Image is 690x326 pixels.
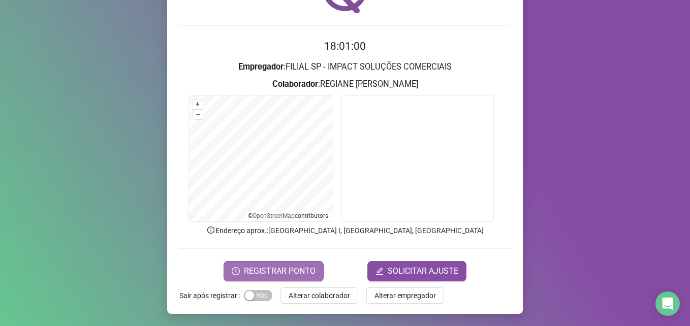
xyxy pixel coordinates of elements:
[655,291,680,316] div: Open Intercom Messenger
[375,267,384,275] span: edit
[179,78,511,91] h3: : REGIANE [PERSON_NAME]
[324,40,366,52] time: 18:01:00
[238,62,284,72] strong: Empregador
[193,110,203,119] button: –
[248,212,330,219] li: © contributors.
[179,287,244,304] label: Sair após registrar
[366,287,444,304] button: Alterar empregador
[367,261,466,281] button: editSOLICITAR AJUSTE
[280,287,358,304] button: Alterar colaborador
[289,290,350,301] span: Alterar colaborador
[224,261,324,281] button: REGISTRAR PONTO
[374,290,436,301] span: Alterar empregador
[272,79,318,89] strong: Colaborador
[179,60,511,74] h3: : FILIAL SP - IMPACT SOLUÇÕES COMERCIAIS
[179,225,511,236] p: Endereço aprox. : [GEOGRAPHIC_DATA] I, [GEOGRAPHIC_DATA], [GEOGRAPHIC_DATA]
[244,265,316,277] span: REGISTRAR PONTO
[253,212,295,219] a: OpenStreetMap
[193,100,203,109] button: +
[388,265,458,277] span: SOLICITAR AJUSTE
[206,225,215,235] span: info-circle
[232,267,240,275] span: clock-circle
